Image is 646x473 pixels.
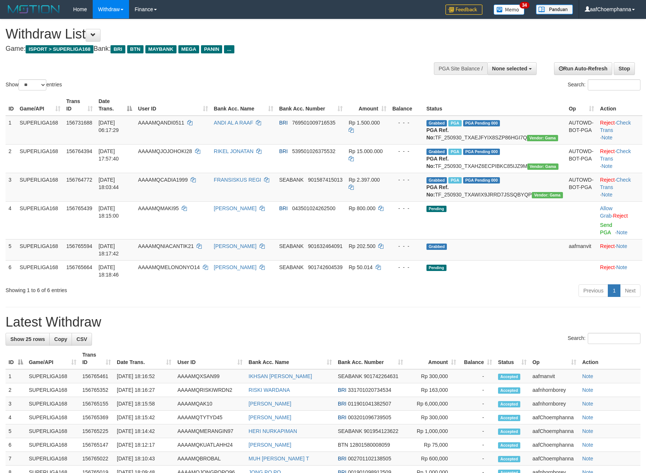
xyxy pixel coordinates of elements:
[350,442,390,448] span: Copy 12801580008059 to clipboard
[17,144,63,173] td: SUPERLIGA168
[600,177,615,183] a: Reject
[214,243,257,249] a: [PERSON_NAME]
[600,222,612,235] a: Send PGA
[597,201,642,239] td: ·
[348,414,391,420] span: Copy 003201096739505 to clipboard
[6,348,26,369] th: ID: activate to sort column descending
[111,45,125,53] span: BRI
[406,438,459,452] td: Rp 75,000
[49,333,72,345] a: Copy
[248,401,291,407] a: [PERSON_NAME]
[279,205,288,211] span: BRI
[6,260,17,281] td: 6
[600,148,615,154] a: Reject
[448,177,461,183] span: Marked by aafheankoy
[597,116,642,145] td: · ·
[138,120,184,126] span: AAAAMQANDI0511
[364,373,398,379] span: Copy 901742264631 to clipboard
[392,242,421,250] div: - - -
[338,442,348,448] span: BTN
[423,144,566,173] td: TF_250930_TXAHZ6ECPIBKC85IJZ9M
[530,438,579,452] td: aafChoemphanna
[498,374,520,380] span: Accepted
[96,95,135,116] th: Date Trans.: activate to sort column descending
[600,264,615,270] a: Reject
[178,45,200,53] span: MEGA
[338,414,346,420] span: BRI
[6,424,26,438] td: 5
[392,205,421,212] div: - - -
[600,177,631,190] a: Check Trans
[338,428,362,434] span: SEABANK
[174,383,245,397] td: AAAAMQRISKIWRDN2
[601,163,613,169] a: Note
[568,79,640,90] label: Search:
[6,27,423,42] h1: Withdraw List
[406,452,459,466] td: Rp 600,000
[426,156,449,169] b: PGA Ref. No:
[279,120,288,126] span: BRI
[26,397,79,411] td: SUPERLIGA168
[492,66,527,72] span: None selected
[99,243,119,257] span: [DATE] 18:17:42
[463,120,500,126] span: PGA Pending
[6,116,17,145] td: 1
[582,456,593,462] a: Note
[448,120,461,126] span: Marked by aafromsomean
[114,438,174,452] td: [DATE] 18:12:17
[138,264,200,270] span: AAAAMQMELONONYO14
[459,438,495,452] td: -
[459,383,495,397] td: -
[406,397,459,411] td: Rp 6,000,000
[566,239,597,260] td: aafmanvit
[579,284,608,297] a: Previous
[426,149,447,155] span: Grabbed
[279,148,288,154] span: BRI
[99,205,119,219] span: [DATE] 18:15:00
[26,348,79,369] th: Game/API: activate to sort column ascending
[248,414,291,420] a: [PERSON_NAME]
[174,369,245,383] td: AAAAMQXSAN99
[498,387,520,394] span: Accepted
[392,264,421,271] div: - - -
[530,424,579,438] td: aafChoemphanna
[566,144,597,173] td: AUTOWD-BOT-PGA
[582,387,593,393] a: Note
[459,348,495,369] th: Balance: activate to sort column ascending
[426,127,449,140] b: PGA Ref. No:
[276,95,346,116] th: Bank Acc. Number: activate to sort column ascending
[79,383,114,397] td: 156765352
[597,144,642,173] td: · ·
[566,173,597,201] td: AUTOWD-BOT-PGA
[406,411,459,424] td: Rp 300,000
[348,401,391,407] span: Copy 011901041382507 to clipboard
[6,383,26,397] td: 2
[582,414,593,420] a: Note
[6,438,26,452] td: 6
[6,173,17,201] td: 3
[495,348,530,369] th: Status: activate to sort column ascending
[135,95,211,116] th: User ID: activate to sort column ascending
[17,173,63,201] td: SUPERLIGA168
[600,205,612,219] a: Allow Grab
[406,383,459,397] td: Rp 163,000
[530,452,579,466] td: aafChoemphanna
[292,148,336,154] span: Copy 539501026375532 to clipboard
[582,373,593,379] a: Note
[364,428,398,434] span: Copy 901954123622 to clipboard
[520,2,530,9] span: 34
[63,95,96,116] th: Trans ID: activate to sort column ascending
[66,243,92,249] span: 156765594
[616,264,627,270] a: Note
[99,148,119,162] span: [DATE] 17:57:40
[66,120,92,126] span: 156731688
[138,205,179,211] span: AAAAMQMAKI95
[308,264,342,270] span: Copy 901742604539 to clipboard
[114,411,174,424] td: [DATE] 18:15:42
[292,205,336,211] span: Copy 043501024262500 to clipboard
[201,45,222,53] span: PANIN
[292,120,336,126] span: Copy 769501009716535 to clipboard
[26,424,79,438] td: SUPERLIGA168
[423,116,566,145] td: TF_250930_TXAEJFYIX8SZP86HGI7Q
[214,148,254,154] a: RIKEL JONATAN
